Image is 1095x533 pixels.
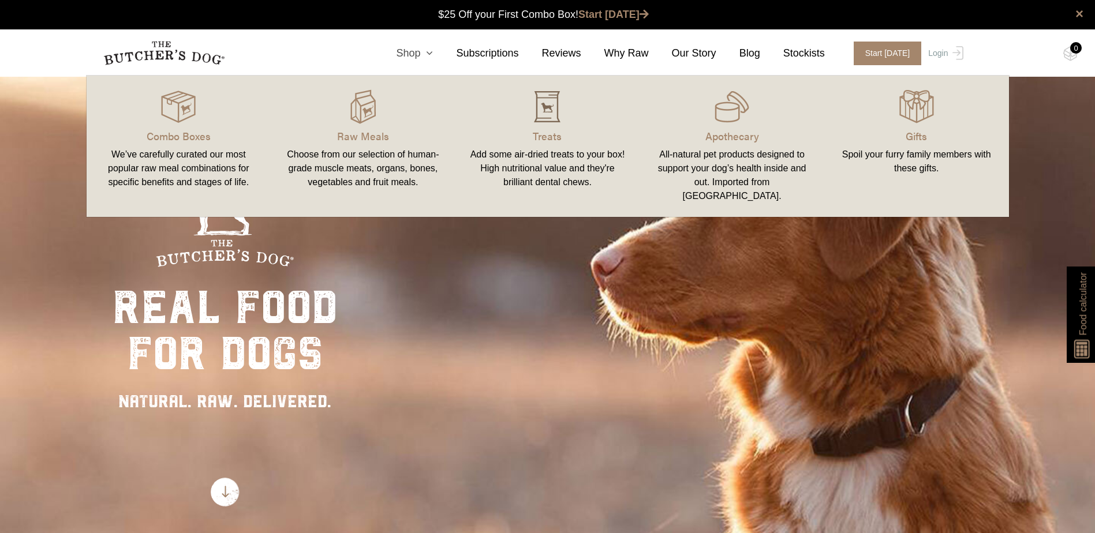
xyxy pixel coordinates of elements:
a: close [1075,7,1083,21]
a: Start [DATE] [578,9,649,20]
a: Treats Add some air-dried treats to your box! High nutritional value and they're brilliant dental... [455,87,640,205]
p: Gifts [838,128,995,144]
img: TBD_Cart-Empty.png [1063,46,1078,61]
a: Our Story [649,46,716,61]
a: Apothecary All-natural pet products designed to support your dog’s health inside and out. Importe... [640,87,824,205]
div: Spoil your furry family members with these gifts. [838,148,995,175]
div: NATURAL. RAW. DELIVERED. [113,388,338,414]
div: We’ve carefully curated our most popular raw meal combinations for specific benefits and stages o... [100,148,257,189]
div: Add some air-dried treats to your box! High nutritional value and they're brilliant dental chews. [469,148,626,189]
img: NewTBD_Treats_Hover.png [530,89,565,124]
a: Subscriptions [433,46,518,61]
a: Reviews [519,46,581,61]
div: real food for dogs [113,284,338,377]
a: Login [925,42,963,65]
p: Raw Meals [285,128,442,144]
a: Gifts Spoil your furry family members with these gifts. [824,87,1009,205]
p: Apothecary [653,128,810,144]
a: Raw Meals Choose from our selection of human-grade muscle meats, organs, bones, vegetables and fr... [271,87,455,205]
a: Stockists [760,46,825,61]
a: Why Raw [581,46,649,61]
a: Shop [373,46,433,61]
p: Treats [469,128,626,144]
a: Start [DATE] [842,42,926,65]
div: 0 [1070,42,1082,54]
div: All-natural pet products designed to support your dog’s health inside and out. Imported from [GEO... [653,148,810,203]
p: Combo Boxes [100,128,257,144]
a: Combo Boxes We’ve carefully curated our most popular raw meal combinations for specific benefits ... [87,87,271,205]
span: Food calculator [1076,272,1090,335]
a: Blog [716,46,760,61]
div: Choose from our selection of human-grade muscle meats, organs, bones, vegetables and fruit meals. [285,148,442,189]
span: Start [DATE] [854,42,922,65]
